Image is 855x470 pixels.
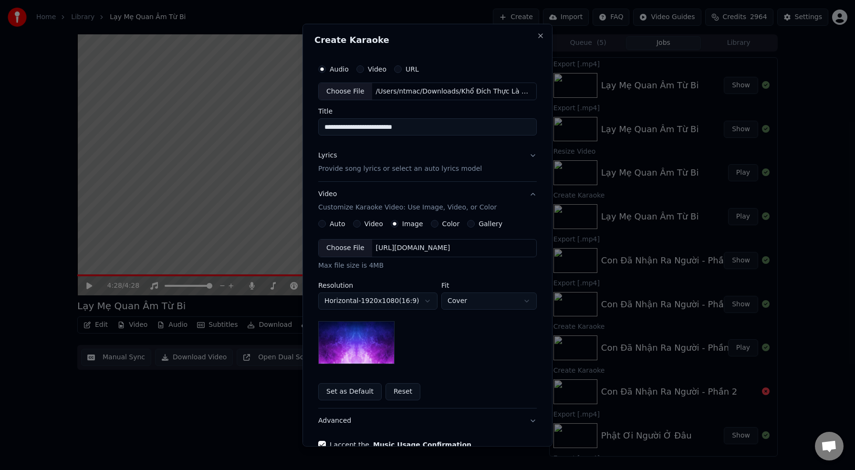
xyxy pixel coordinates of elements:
label: Image [402,220,423,227]
p: Provide song lyrics or select an auto lyrics model [318,164,482,174]
label: URL [406,65,419,72]
label: Audio [330,65,349,72]
p: Customize Karaoke Video: Use Image, Video, or Color [318,203,497,212]
button: Advanced [318,408,537,433]
div: /Users/ntmac/Downloads/Khổ Đích Thực Là Gì_ Dân Ca.mp3 [372,86,534,96]
div: [URL][DOMAIN_NAME] [372,243,454,253]
div: Lyrics [318,151,337,160]
div: Video [318,189,497,212]
label: Resolution [318,282,438,289]
label: Title [318,108,537,115]
button: Reset [386,383,420,400]
label: Video [368,65,386,72]
label: Video [365,220,383,227]
label: Color [442,220,460,227]
div: Choose File [319,240,372,257]
button: Set as Default [318,383,382,400]
h2: Create Karaoke [314,35,541,44]
button: I accept the [373,441,471,448]
div: VideoCustomize Karaoke Video: Use Image, Video, or Color [318,220,537,408]
label: Auto [330,220,345,227]
div: Choose File [319,83,372,100]
label: Fit [441,282,537,289]
label: I accept the [330,441,471,448]
label: Gallery [479,220,502,227]
button: VideoCustomize Karaoke Video: Use Image, Video, or Color [318,182,537,220]
button: LyricsProvide song lyrics or select an auto lyrics model [318,143,537,181]
div: Max file size is 4MB [318,261,537,271]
